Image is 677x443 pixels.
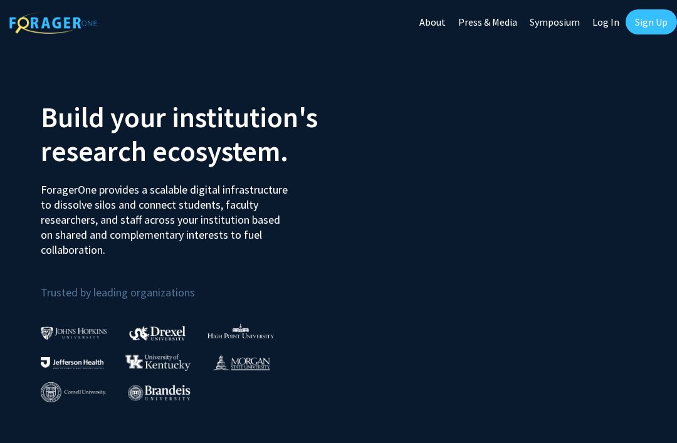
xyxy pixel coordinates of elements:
img: Cornell University [41,382,106,403]
p: ForagerOne provides a scalable digital infrastructure to dissolve silos and connect students, fac... [41,173,295,258]
img: High Point University [207,323,274,338]
img: Johns Hopkins University [41,326,107,340]
img: ForagerOne Logo [9,12,97,34]
a: Sign Up [626,9,677,34]
img: Brandeis University [128,385,191,400]
img: Thomas Jefferson University [41,357,103,369]
img: Drexel University [129,326,186,340]
h2: Build your institution's research ecosystem. [41,100,329,168]
p: Trusted by leading organizations [41,268,329,302]
img: University of Kentucky [125,354,191,371]
img: Morgan State University [213,354,270,370]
